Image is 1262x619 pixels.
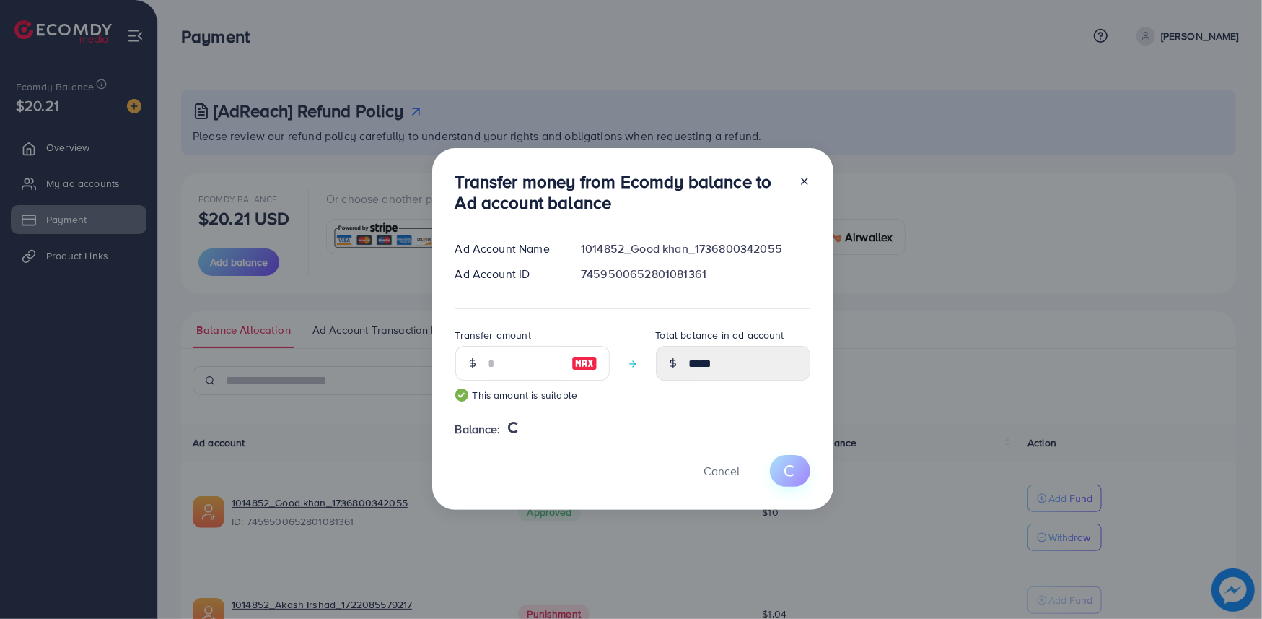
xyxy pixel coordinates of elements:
[444,266,570,282] div: Ad Account ID
[704,463,740,479] span: Cancel
[656,328,784,342] label: Total balance in ad account
[444,241,570,257] div: Ad Account Name
[455,421,501,438] span: Balance:
[569,266,821,282] div: 7459500652801081361
[455,328,531,342] label: Transfer amount
[686,455,758,486] button: Cancel
[455,171,787,213] h3: Transfer money from Ecomdy balance to Ad account balance
[455,389,468,402] img: guide
[571,355,597,372] img: image
[569,241,821,257] div: 1014852_Good khan_1736800342055
[455,388,610,402] small: This amount is suitable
